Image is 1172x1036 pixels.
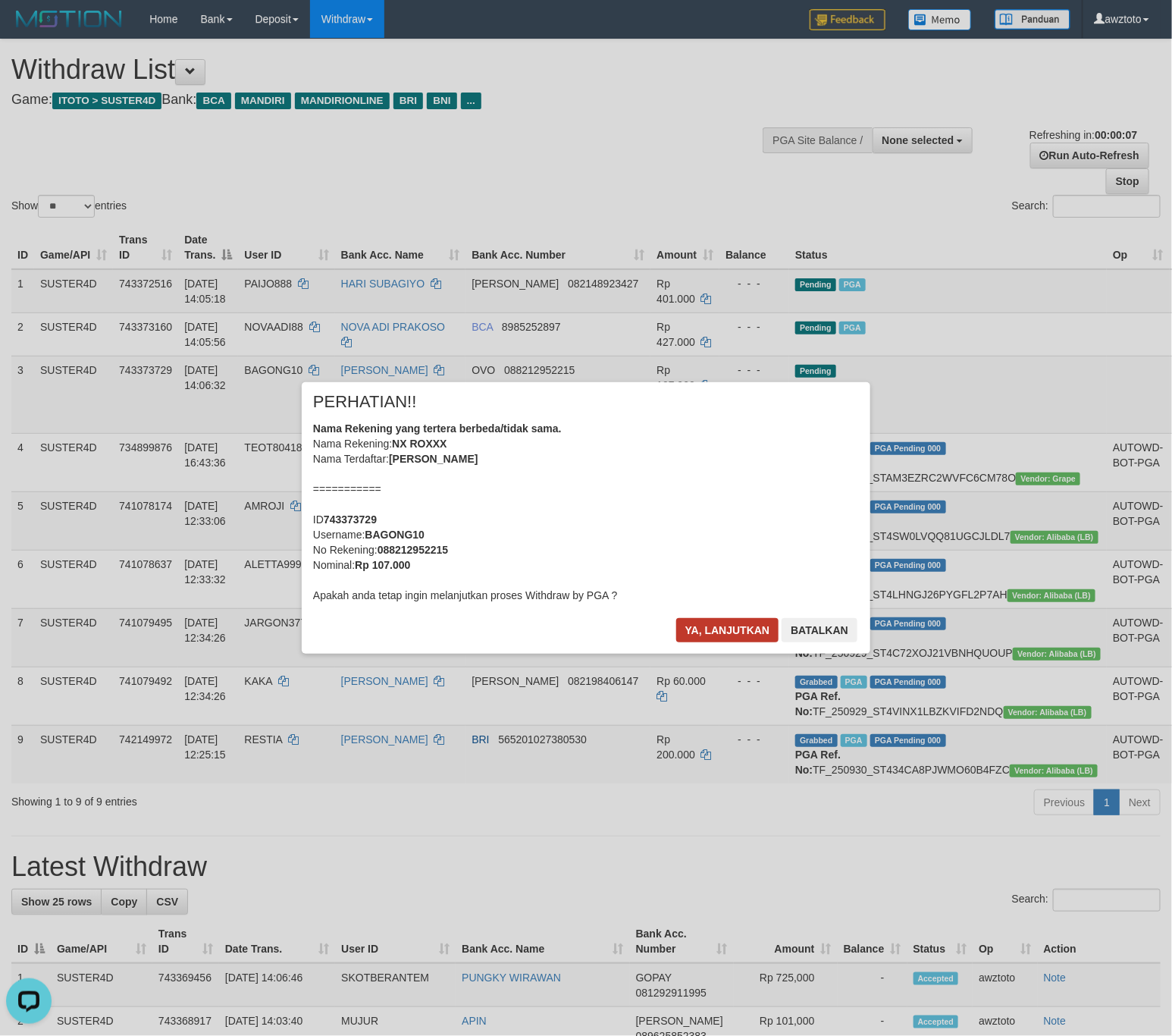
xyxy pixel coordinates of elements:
[389,453,478,465] b: [PERSON_NAME]
[6,6,52,52] button: Open LiveChat chat widget
[392,438,447,450] b: NX ROXXX
[378,544,448,556] b: 088212952215
[782,618,857,642] button: Batalkan
[355,559,410,571] b: Rp 107.000
[313,394,417,410] span: PERHATIAN!!
[313,422,562,435] b: Nama Rekening yang tertera berbeda/tidak sama.
[365,529,425,541] b: BAGONG10
[313,421,859,603] div: Nama Rekening: Nama Terdaftar: =========== ID Username: No Rekening: Nominal: Apakah anda tetap i...
[324,513,377,526] b: 743373729
[676,618,779,642] button: Ya, lanjutkan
